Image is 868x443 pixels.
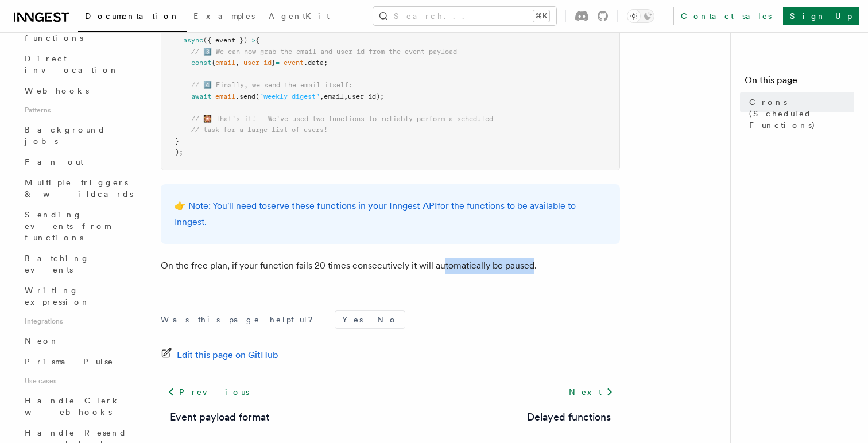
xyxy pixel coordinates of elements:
span: Sending events from functions [25,210,110,242]
span: { [255,36,259,44]
span: = [276,59,280,67]
span: "weekly_digest" [259,92,320,100]
span: Prisma Pulse [25,357,114,366]
a: Event payload format [170,409,269,425]
span: , [320,92,324,100]
span: // 4️⃣ Finally, we send the email itself: [191,81,352,89]
a: Sending events from functions [20,204,135,248]
span: Patterns [20,101,135,119]
a: Contact sales [673,7,778,25]
span: Examples [193,11,255,21]
span: { event [175,25,203,33]
button: No [370,311,405,328]
button: Toggle dark mode [627,9,654,23]
span: Batching events [25,254,90,274]
span: Background jobs [25,125,106,146]
span: Fan out [25,157,83,166]
a: Crons (Scheduled Functions) [745,92,854,135]
a: Next [562,382,620,402]
span: const [191,59,211,67]
span: , [312,25,316,33]
a: Batching events [20,248,135,280]
span: } [272,59,276,67]
span: } [308,25,312,33]
span: event [284,59,304,67]
a: Background jobs [20,119,135,151]
span: ( [255,92,259,100]
span: Multiple triggers & wildcards [25,178,133,199]
span: Documentation [85,11,180,21]
span: Use cases [20,372,135,390]
span: , [344,92,348,100]
a: AgentKit [262,3,336,31]
span: user_id [243,59,272,67]
span: ({ event }) [203,36,247,44]
span: await [191,92,211,100]
p: 👉 Note: You'll need to for the functions to be available to Inngest. [175,198,606,230]
span: Crons (Scheduled Functions) [749,96,854,131]
span: : [203,25,207,33]
a: Neon [20,331,135,351]
span: Webhooks [25,86,89,95]
span: Direct invocation [25,54,119,75]
span: email [215,92,235,100]
span: Handle Clerk webhooks [25,396,121,417]
span: Edit this page on GitHub [177,347,278,363]
p: On the free plan, if your function fails 20 times consecutively it will automatically be paused. [161,258,620,274]
a: Writing expression [20,280,135,312]
span: email [215,59,235,67]
span: => [247,36,255,44]
span: // 🎇 That's it! - We've used two functions to reliably perform a scheduled [191,115,493,123]
a: Edit this page on GitHub [161,347,278,363]
span: } [175,137,179,145]
span: // task for a large list of users! [191,126,328,134]
button: Search...⌘K [373,7,556,25]
span: email [324,92,344,100]
span: .data; [304,59,328,67]
a: Webhooks [20,80,135,101]
span: Writing expression [25,286,90,306]
a: Delayed functions [527,409,611,425]
a: Fan out [20,151,135,172]
span: ); [175,148,183,156]
p: Was this page helpful? [161,314,321,325]
a: Documentation [78,3,187,32]
a: Direct invocation [20,48,135,80]
span: // 3️⃣ We can now grab the email and user id from the event payload [191,48,457,56]
a: Sign Up [783,7,859,25]
span: .send [235,92,255,100]
a: Examples [187,3,262,31]
span: async [183,36,203,44]
span: "app/send.weekly.digest" [211,25,308,33]
span: AgentKit [269,11,330,21]
span: user_id); [348,92,384,100]
a: serve these functions in your Inngest API [267,200,437,211]
h4: On this page [745,73,854,92]
button: Yes [335,311,370,328]
span: , [235,59,239,67]
a: Prisma Pulse [20,351,135,372]
span: Neon [25,336,59,345]
a: Handle Clerk webhooks [20,390,135,422]
a: Delayed functions [20,16,135,48]
kbd: ⌘K [533,10,549,22]
a: Previous [161,382,255,402]
span: Integrations [20,312,135,331]
a: Multiple triggers & wildcards [20,172,135,204]
span: { [211,59,215,67]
